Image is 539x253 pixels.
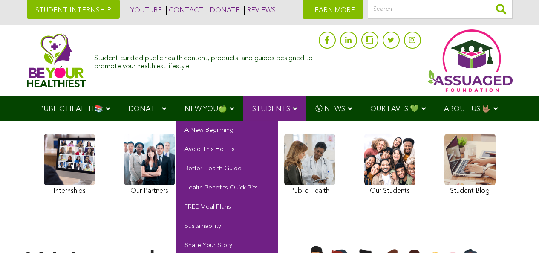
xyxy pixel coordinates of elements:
[496,212,539,253] iframe: Chat Widget
[39,105,103,113] span: PUBLIC HEALTH📚
[176,140,278,160] a: Avoid This Hot List
[444,105,491,113] span: ABOUT US 🤟🏽
[176,217,278,236] a: Sustainability
[128,105,159,113] span: DONATE
[244,6,276,15] a: REVIEWS
[27,96,513,121] div: Navigation Menu
[366,36,372,44] img: glassdoor
[176,121,278,140] a: A New Beginning
[252,105,290,113] span: STUDENTS
[94,50,314,71] div: Student-curated public health content, products, and guides designed to promote your healthiest l...
[427,29,513,92] img: Assuaged App
[166,6,203,15] a: CONTACT
[128,6,162,15] a: YOUTUBE
[370,105,419,113] span: OUR FAVES 💚
[184,105,227,113] span: NEW YOU🍏
[176,179,278,198] a: Health Benefits Quick Bits
[208,6,240,15] a: DONATE
[27,33,86,87] img: Assuaged
[176,198,278,217] a: FREE Meal Plans
[315,105,345,113] span: Ⓥ NEWS
[176,160,278,179] a: Better Health Guide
